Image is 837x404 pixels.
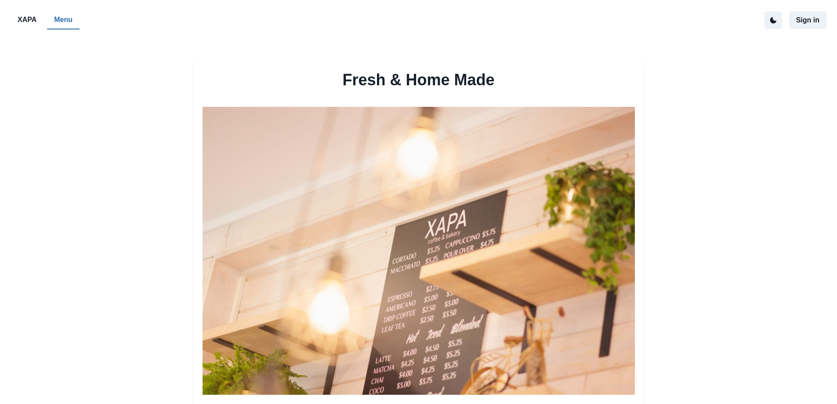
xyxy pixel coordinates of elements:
[203,107,635,395] img: menu bilboard
[54,15,72,25] p: Menu
[203,70,635,89] h2: Fresh & Home Made
[789,11,826,29] button: Sign in
[765,11,782,29] button: active dark theme mode
[18,15,36,25] p: XAPA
